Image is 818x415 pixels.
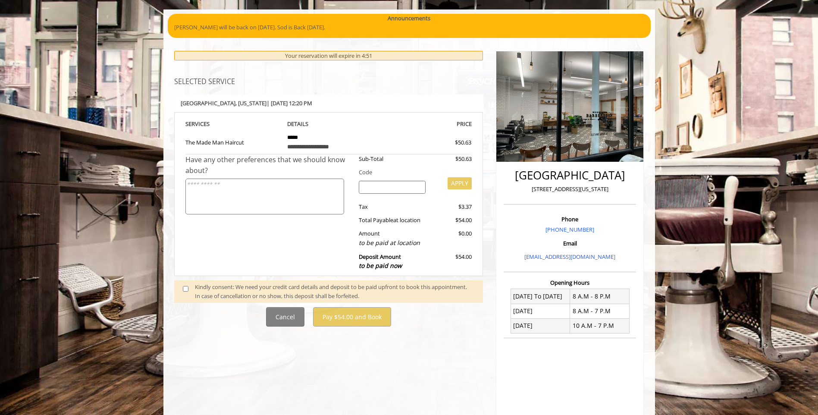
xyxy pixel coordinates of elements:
div: Your reservation will expire in 4:51 [174,51,483,61]
h3: Phone [506,216,634,222]
b: [GEOGRAPHIC_DATA] | [DATE] 12:20 PM [181,99,312,107]
div: Tax [352,202,432,211]
div: Sub-Total [352,154,432,163]
div: $50.63 [432,154,472,163]
h2: [GEOGRAPHIC_DATA] [506,169,634,182]
div: Total Payable [352,216,432,225]
p: [PERSON_NAME] will be back on [DATE]. Sod is Back [DATE]. [174,23,644,32]
p: [STREET_ADDRESS][US_STATE] [506,185,634,194]
th: DETAILS [281,119,376,129]
h3: Email [506,240,634,246]
h3: SELECTED SERVICE [174,78,483,86]
button: Pay $54.00 and Book [313,307,391,327]
div: Kindly consent: We need your credit card details and deposit to be paid upfront to book this appo... [195,283,474,301]
div: $3.37 [432,202,472,211]
b: Announcements [388,14,430,23]
a: [PHONE_NUMBER] [545,226,594,233]
div: $50.63 [424,138,471,147]
th: SERVICE [185,119,281,129]
span: to be paid now [359,261,402,270]
td: 8 A.M - 8 P.M [570,289,630,304]
button: Cancel [266,307,304,327]
td: 8 A.M - 7 P.M [570,304,630,318]
td: The Made Man Haircut [185,129,281,154]
div: Amount [352,229,432,248]
span: at location [393,216,420,224]
td: 10 A.M - 7 P.M [570,318,630,333]
span: , [US_STATE] [235,99,266,107]
div: $54.00 [432,252,472,271]
div: Have any other preferences that we should know about? [185,154,353,176]
div: to be paid at location [359,238,426,248]
th: PRICE [376,119,472,129]
div: Code [352,168,472,177]
td: [DATE] To [DATE] [511,289,570,304]
div: $0.00 [432,229,472,248]
button: APPLY [448,177,472,189]
div: $54.00 [432,216,472,225]
a: [EMAIL_ADDRESS][DOMAIN_NAME] [524,253,615,261]
span: S [207,120,210,128]
td: [DATE] [511,318,570,333]
b: Deposit Amount [359,253,402,270]
h3: Opening Hours [504,280,636,286]
td: [DATE] [511,304,570,318]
